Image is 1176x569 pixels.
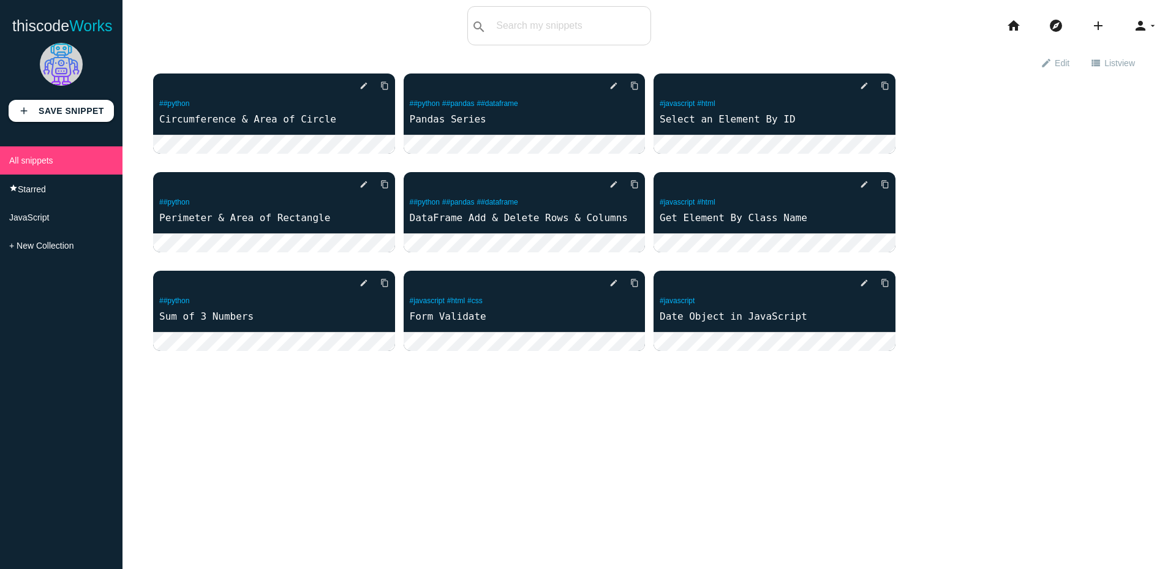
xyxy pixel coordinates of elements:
[600,272,618,294] a: edit
[1080,51,1145,73] a: view_listListview
[442,99,475,108] a: ##pandas
[159,198,189,206] a: ##python
[881,75,889,97] i: content_copy
[40,43,83,86] img: robot.png
[660,99,695,108] a: #javascript
[850,272,869,294] a: edit
[467,296,483,305] a: #css
[9,100,114,122] a: addSave Snippet
[697,198,715,206] a: #html
[371,75,389,97] a: Copy to Clipboard
[600,173,618,195] a: edit
[1041,52,1052,73] i: edit
[442,198,475,206] a: ##pandas
[404,211,646,225] a: DataFrame Add & Delete Rows & Columns
[371,272,389,294] a: Copy to Clipboard
[360,173,368,195] i: edit
[654,211,895,225] a: Get Element By Class Name
[350,75,368,97] a: edit
[18,184,46,194] span: Starred
[410,99,440,108] a: ##python
[153,309,395,323] a: Sum of 3 Numbers
[468,7,490,45] button: search
[660,296,695,305] a: #javascript
[609,75,618,97] i: edit
[360,75,368,97] i: edit
[630,173,639,195] i: content_copy
[380,173,389,195] i: content_copy
[447,296,465,305] a: #html
[660,198,695,206] a: #javascript
[654,309,895,323] a: Date Object in JavaScript
[620,173,639,195] a: Copy to Clipboard
[609,173,618,195] i: edit
[9,213,49,222] span: JavaScript
[600,75,618,97] a: edit
[159,99,189,108] a: ##python
[360,272,368,294] i: edit
[404,309,646,323] a: Form Validate
[1148,6,1158,45] i: arrow_drop_down
[371,173,389,195] a: Copy to Clipboard
[871,173,889,195] a: Copy to Clipboard
[860,272,869,294] i: edit
[410,198,440,206] a: ##python
[850,75,869,97] a: edit
[69,17,112,34] span: Works
[490,13,650,39] input: Search my snippets
[159,296,189,305] a: ##python
[153,211,395,225] a: Perimeter & Area of Rectangle
[860,173,869,195] i: edit
[630,272,639,294] i: content_copy
[12,6,113,45] a: thiscodeWorks
[380,272,389,294] i: content_copy
[881,272,889,294] i: content_copy
[654,112,895,126] a: Select an Element By ID
[404,112,646,126] a: Pandas Series
[609,272,618,294] i: edit
[9,184,18,192] i: star
[153,112,395,126] a: Circumference & Area of Circle
[9,156,53,165] span: All snippets
[350,173,368,195] a: edit
[410,296,445,305] a: #javascript
[1091,6,1106,45] i: add
[881,173,889,195] i: content_copy
[860,75,869,97] i: edit
[1118,58,1135,68] span: view
[472,7,486,47] i: search
[1030,51,1080,73] a: editEdit
[850,173,869,195] a: edit
[620,75,639,97] a: Copy to Clipboard
[697,99,715,108] a: #html
[1055,52,1069,73] span: Edit
[620,272,639,294] a: Copy to Clipboard
[1049,6,1063,45] i: explore
[380,75,389,97] i: content_copy
[871,75,889,97] a: Copy to Clipboard
[477,198,518,206] a: ##dataframe
[477,99,518,108] a: ##dataframe
[871,272,889,294] a: Copy to Clipboard
[1133,6,1148,45] i: person
[630,75,639,97] i: content_copy
[18,100,29,122] i: add
[350,272,368,294] a: edit
[1006,6,1021,45] i: home
[1090,52,1101,73] i: view_list
[1104,52,1135,73] span: List
[39,106,104,116] b: Save Snippet
[9,241,73,251] span: + New Collection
